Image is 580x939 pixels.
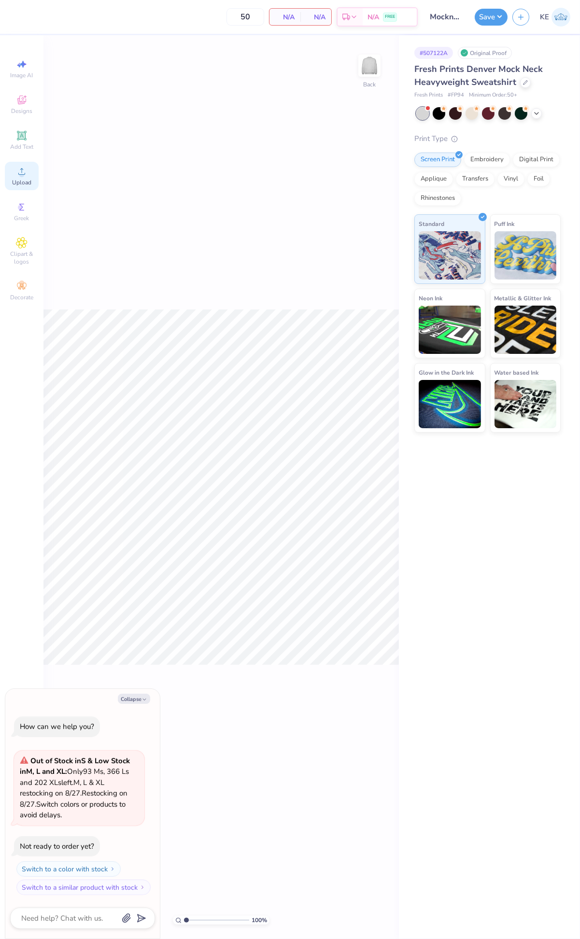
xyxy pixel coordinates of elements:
[226,8,264,26] input: – –
[414,91,443,99] span: Fresh Prints
[360,56,379,75] img: Back
[475,9,508,26] button: Save
[495,367,539,378] span: Water based Ink
[540,8,570,27] a: KE
[497,172,524,186] div: Vinyl
[118,694,150,704] button: Collapse
[458,47,512,59] div: Original Proof
[5,250,39,266] span: Clipart & logos
[495,219,515,229] span: Puff Ink
[419,306,481,354] img: Neon Ink
[464,153,510,167] div: Embroidery
[414,47,453,59] div: # 507122A
[495,306,557,354] img: Metallic & Glitter Ink
[495,231,557,280] img: Puff Ink
[368,12,379,22] span: N/A
[414,133,561,144] div: Print Type
[16,861,121,877] button: Switch to a color with stock
[448,91,464,99] span: # FP94
[14,214,29,222] span: Greek
[495,380,557,428] img: Water based Ink
[20,722,94,731] div: How can we help you?
[456,172,495,186] div: Transfers
[552,8,570,27] img: Kent Everic Delos Santos
[10,294,33,301] span: Decorate
[419,367,474,378] span: Glow in the Dark Ink
[513,153,560,167] div: Digital Print
[20,756,130,820] span: Only 93 Ms, 366 Ls and 202 XLs left. M, L & XL restocking on 8/27. Restocking on 8/27. Switch col...
[469,91,517,99] span: Minimum Order: 50 +
[540,12,549,23] span: KE
[419,231,481,280] img: Standard
[423,7,470,27] input: Untitled Design
[275,12,295,22] span: N/A
[11,107,32,115] span: Designs
[414,63,543,88] span: Fresh Prints Denver Mock Neck Heavyweight Sweatshirt
[10,143,33,151] span: Add Text
[414,172,453,186] div: Applique
[363,80,376,89] div: Back
[419,293,442,303] span: Neon Ink
[30,756,87,766] strong: Out of Stock in S
[306,12,325,22] span: N/A
[252,916,267,925] span: 100 %
[419,219,444,229] span: Standard
[16,880,151,895] button: Switch to a similar product with stock
[419,380,481,428] img: Glow in the Dark Ink
[20,841,94,851] div: Not ready to order yet?
[495,293,552,303] span: Metallic & Glitter Ink
[414,153,461,167] div: Screen Print
[414,191,461,206] div: Rhinestones
[140,884,145,890] img: Switch to a similar product with stock
[110,866,115,872] img: Switch to a color with stock
[527,172,550,186] div: Foil
[12,179,31,186] span: Upload
[11,71,33,79] span: Image AI
[385,14,395,20] span: FREE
